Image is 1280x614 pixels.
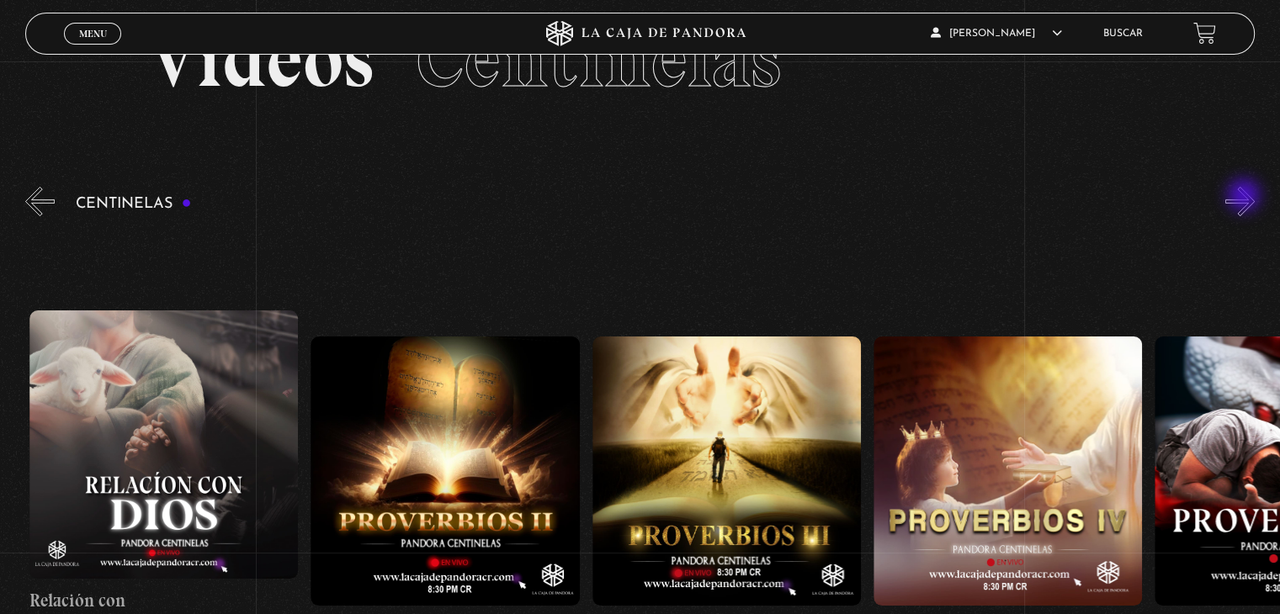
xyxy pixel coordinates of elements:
button: Previous [25,187,55,216]
h3: Centinelas [76,196,191,212]
span: Centinelas [416,11,780,107]
button: Next [1225,187,1255,216]
a: View your shopping cart [1193,22,1216,45]
span: [PERSON_NAME] [931,29,1062,39]
span: Cerrar [73,42,113,54]
span: Menu [79,29,107,39]
a: Buscar [1103,29,1143,39]
h2: Videos [148,19,1131,99]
